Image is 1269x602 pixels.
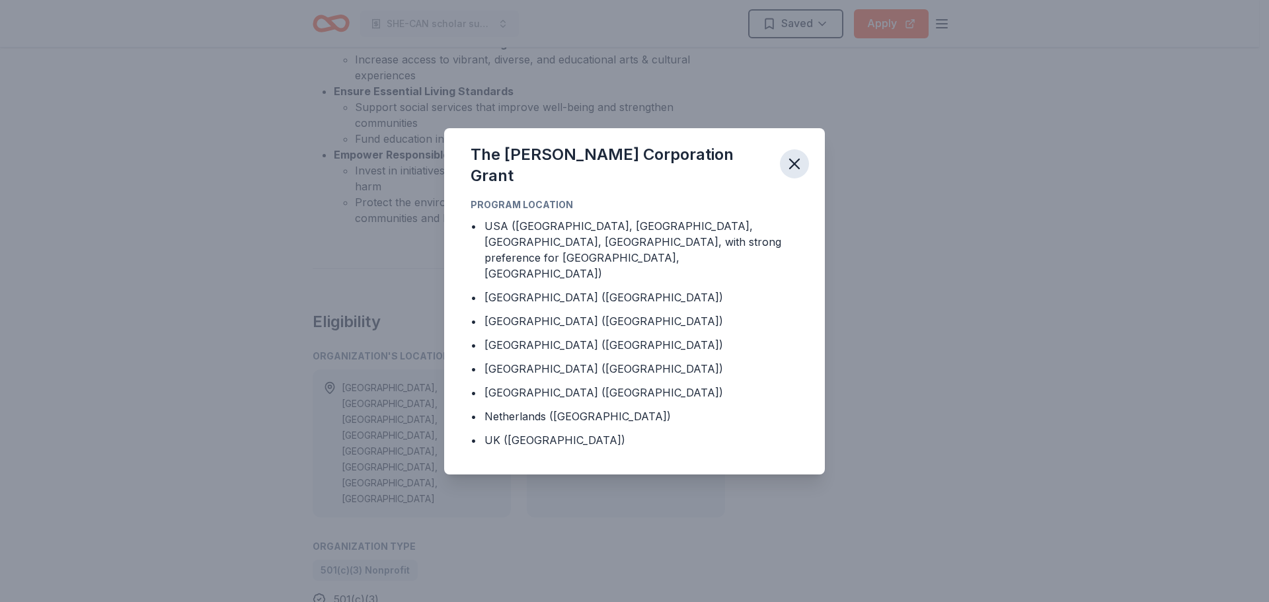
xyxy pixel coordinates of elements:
div: • [471,218,477,234]
div: • [471,361,477,377]
div: • [471,313,477,329]
div: The [PERSON_NAME] Corporation Grant [471,144,769,186]
div: • [471,408,477,424]
div: [GEOGRAPHIC_DATA] ([GEOGRAPHIC_DATA]) [484,313,723,329]
div: • [471,432,477,448]
div: UK ([GEOGRAPHIC_DATA]) [484,432,625,448]
div: • [471,289,477,305]
div: [GEOGRAPHIC_DATA] ([GEOGRAPHIC_DATA]) [484,337,723,353]
div: Netherlands ([GEOGRAPHIC_DATA]) [484,408,671,424]
div: • [471,385,477,400]
div: [GEOGRAPHIC_DATA] ([GEOGRAPHIC_DATA]) [484,385,723,400]
div: [GEOGRAPHIC_DATA] ([GEOGRAPHIC_DATA]) [484,289,723,305]
div: • [471,337,477,353]
div: [GEOGRAPHIC_DATA] ([GEOGRAPHIC_DATA]) [484,361,723,377]
div: Program Location [471,197,798,213]
div: USA ([GEOGRAPHIC_DATA], [GEOGRAPHIC_DATA], [GEOGRAPHIC_DATA], [GEOGRAPHIC_DATA], with strong pref... [484,218,798,282]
